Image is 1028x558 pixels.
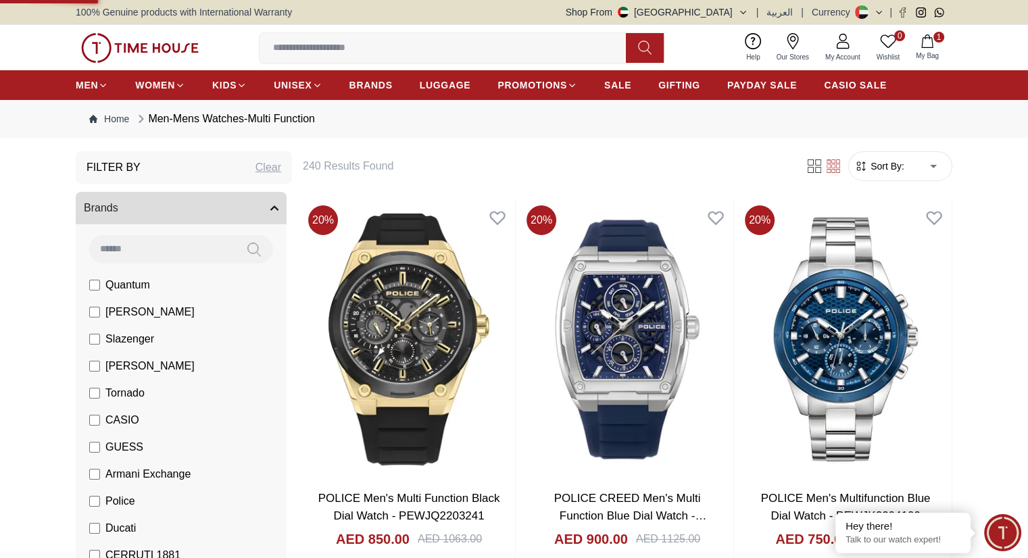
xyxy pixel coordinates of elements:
[812,5,856,19] div: Currency
[618,7,629,18] img: United Arab Emirates
[318,492,500,522] a: POLICE Men's Multi Function Black Dial Watch - PEWJQ2203241
[761,492,931,522] a: POLICE Men's Multifunction Blue Dial Watch - PEWJK2204109
[303,158,789,174] h6: 240 Results Found
[105,412,139,428] span: CASIO
[349,78,393,92] span: BRANDS
[89,496,100,507] input: Police
[255,159,281,176] div: Clear
[727,78,797,92] span: PAYDAY SALE
[636,531,700,547] div: AED 1125.00
[134,111,315,127] div: Men-Mens Watches-Multi Function
[135,78,175,92] span: WOMEN
[889,5,892,19] span: |
[984,514,1021,551] div: Chat Widget
[76,73,108,97] a: MEN
[771,52,814,62] span: Our Stores
[76,78,98,92] span: MEN
[89,442,100,453] input: GUESS
[916,7,926,18] a: Instagram
[420,73,471,97] a: LUGGAGE
[775,530,849,549] h4: AED 750.00
[81,33,199,63] img: ...
[105,304,195,320] span: [PERSON_NAME]
[105,466,191,482] span: Armani Exchange
[418,531,482,547] div: AED 1063.00
[756,5,759,19] span: |
[739,200,952,479] img: POLICE Men's Multifunction Blue Dial Watch - PEWJK2204109
[824,78,887,92] span: CASIO SALE
[820,52,866,62] span: My Account
[497,78,567,92] span: PROMOTIONS
[868,30,908,65] a: 0Wishlist
[105,358,195,374] span: [PERSON_NAME]
[768,30,817,65] a: Our Stores
[212,78,237,92] span: KIDS
[910,51,944,61] span: My Bag
[908,32,947,64] button: 1My Bag
[303,200,515,479] img: POLICE Men's Multi Function Black Dial Watch - PEWJQ2203241
[105,520,136,536] span: Ducati
[521,200,733,479] img: POLICE CREED Men's Multi Function Blue Dial Watch - PEWJQ0004502
[105,331,154,347] span: Slazenger
[89,388,100,399] input: Tornado
[933,32,944,43] span: 1
[854,159,904,173] button: Sort By:
[871,52,905,62] span: Wishlist
[212,73,247,97] a: KIDS
[336,530,410,549] h4: AED 850.00
[89,361,100,372] input: [PERSON_NAME]
[308,205,338,235] span: 20 %
[658,78,700,92] span: GIFTING
[274,73,322,97] a: UNISEX
[846,534,960,546] p: Talk to our watch expert!
[766,5,793,19] button: العربية
[527,205,556,235] span: 20 %
[89,112,129,126] a: Home
[738,30,768,65] a: Help
[566,5,748,19] button: Shop From[GEOGRAPHIC_DATA]
[846,519,960,533] div: Hey there!
[89,415,100,426] input: CASIO
[745,205,775,235] span: 20 %
[497,73,577,97] a: PROMOTIONS
[420,78,471,92] span: LUGGAGE
[105,439,143,455] span: GUESS
[274,78,312,92] span: UNISEX
[868,159,904,173] span: Sort By:
[604,73,631,97] a: SALE
[741,52,766,62] span: Help
[604,78,631,92] span: SALE
[89,307,100,318] input: [PERSON_NAME]
[898,7,908,18] a: Facebook
[89,334,100,345] input: Slazenger
[894,30,905,41] span: 0
[554,492,707,539] a: POLICE CREED Men's Multi Function Blue Dial Watch - PEWJQ0004502
[824,73,887,97] a: CASIO SALE
[76,100,952,138] nav: Breadcrumb
[89,469,100,480] input: Armani Exchange
[349,73,393,97] a: BRANDS
[934,7,944,18] a: Whatsapp
[76,5,292,19] span: 100% Genuine products with International Warranty
[727,73,797,97] a: PAYDAY SALE
[89,523,100,534] input: Ducati
[135,73,185,97] a: WOMEN
[105,385,145,401] span: Tornado
[84,200,118,216] span: Brands
[105,277,150,293] span: Quantum
[87,159,141,176] h3: Filter By
[76,192,287,224] button: Brands
[658,73,700,97] a: GIFTING
[105,493,135,509] span: Police
[554,530,628,549] h4: AED 900.00
[89,280,100,290] input: Quantum
[801,5,804,19] span: |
